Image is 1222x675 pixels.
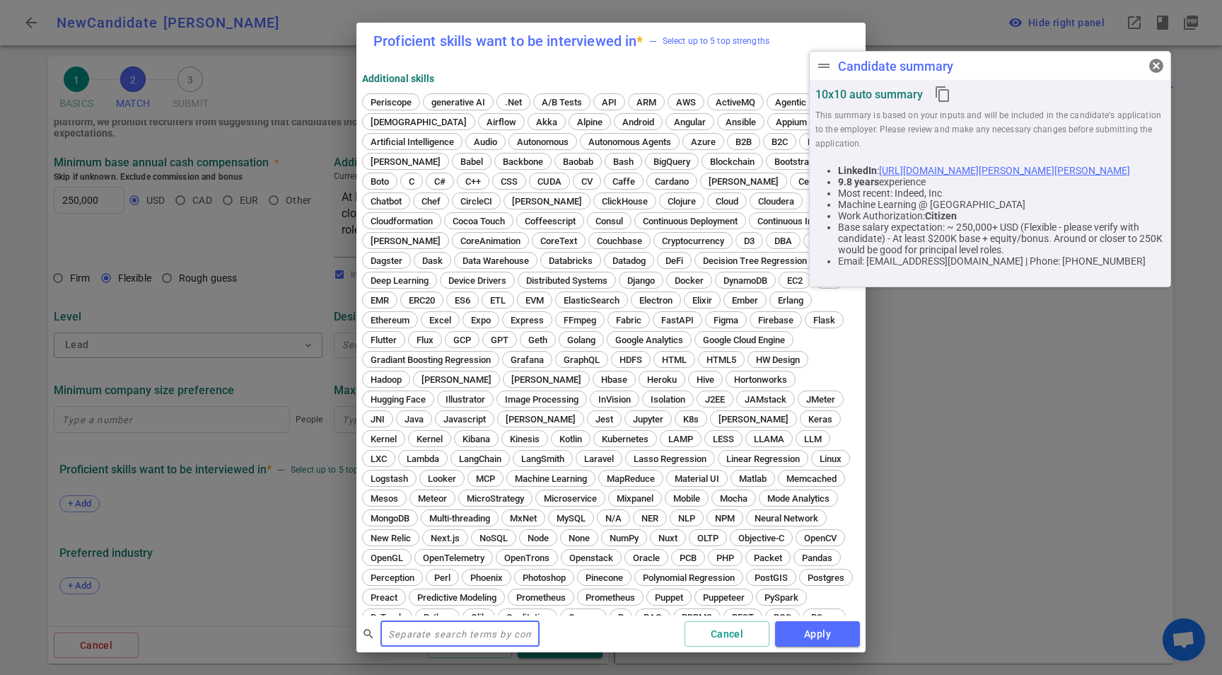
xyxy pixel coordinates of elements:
span: CSS [496,176,523,187]
span: Oracle [628,553,665,563]
span: MySQL [552,513,590,524]
span: Google Analytics [610,335,688,345]
span: RSpec [806,612,842,623]
span: REST [727,612,759,623]
span: Docker [670,275,709,286]
span: Baobab [558,156,598,167]
span: DBA [769,236,797,246]
button: Apply [775,621,860,647]
span: ClickHouse [597,196,653,207]
span: Kinesis [505,434,545,444]
span: D3 [739,236,760,246]
span: Flask [808,315,840,325]
span: LLM [799,434,827,444]
span: Excel [424,315,456,325]
span: Looker [423,473,461,484]
span: N/A [600,513,627,524]
span: Perl [429,572,455,583]
span: Chatbot [366,196,407,207]
span: BEP20 [803,137,839,147]
span: Illustrator [441,394,490,405]
span: CoreAnimation [455,236,525,246]
span: search [362,628,375,640]
span: Image Processing [500,394,583,405]
span: Artificial Intelligence [366,137,459,147]
span: LXC [366,454,392,464]
span: CircleCI [455,196,497,207]
span: Microservice [539,493,602,504]
span: Lasso Regression [629,454,711,464]
span: Mixpanel [612,493,658,504]
span: HW Design [751,354,805,365]
span: Firebase [753,315,798,325]
span: JAMstack [740,394,791,405]
input: Separate search terms by comma or space [380,623,540,645]
span: JMeter [801,394,840,405]
span: OpenCV [799,533,842,543]
span: [PERSON_NAME] [714,414,793,425]
span: OpenTelemetry [418,553,489,563]
span: Databricks [544,255,598,266]
span: Postgres [803,572,849,583]
span: Geth [523,335,552,345]
span: Grafana [506,354,549,365]
span: Logstash [366,473,413,484]
span: Boto [366,176,394,187]
span: Android [617,117,659,127]
span: Qualitative [501,612,554,623]
span: Appium [771,117,812,127]
span: Packet [749,553,787,563]
span: LangChain [454,454,506,464]
span: None [564,533,595,543]
span: Hbase [596,374,632,385]
span: GPT [486,335,513,345]
span: Java [400,414,429,425]
span: OLTP [692,533,723,543]
span: Perception [366,572,419,583]
span: Celery [793,176,829,187]
span: Datadog [607,255,651,266]
span: CUDA [533,176,566,187]
span: Neural Network [750,513,823,524]
span: MxNet [505,513,542,524]
span: Laravel [579,454,619,464]
span: Elixir [687,295,717,306]
span: Next.js [426,533,465,543]
span: Ethereum [366,315,414,325]
span: C# [429,176,450,187]
span: MongoDB [366,513,414,524]
span: Puppeteer [698,592,750,603]
span: LLAMA [749,434,789,444]
span: B2C [767,137,793,147]
span: Autonomous [512,137,574,147]
span: EC2 [782,275,808,286]
span: ROS [769,612,796,623]
span: RAG [639,612,667,623]
span: Material UI [670,473,724,484]
span: Machine Learning [510,473,592,484]
span: B2B [731,137,757,147]
span: Cloudera [753,196,799,207]
span: GraphQL [559,354,605,365]
span: Objective-C [733,533,789,543]
span: A/B Tests [537,97,587,108]
label: Proficient skills want to be interviewed in [373,34,644,48]
span: Express [506,315,549,325]
span: EVM [520,295,549,306]
span: Blockchain [705,156,760,167]
span: Akka [531,117,562,127]
span: MapReduce [602,473,660,484]
span: Linear Regression [721,454,805,464]
span: Django [622,275,660,286]
span: ETL [485,295,511,306]
span: K8s [678,414,704,425]
span: [PERSON_NAME] [366,236,446,246]
span: Phoenix [465,572,508,583]
span: FastAPI [656,315,699,325]
span: Airflow [482,117,521,127]
span: Flux [412,335,438,345]
span: Qlik [466,612,491,623]
span: Nuxt [653,533,682,543]
span: R [613,612,629,623]
span: Erlang [773,295,808,306]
